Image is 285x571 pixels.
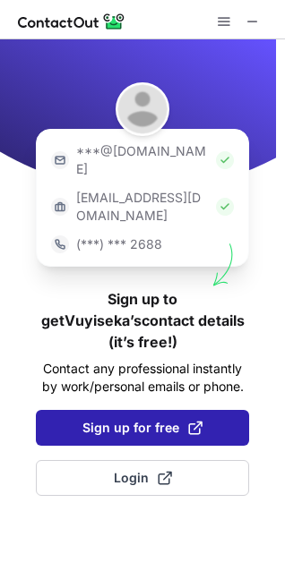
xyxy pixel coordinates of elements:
[216,198,234,216] img: Check Icon
[18,11,125,32] img: ContactOut v5.3.10
[51,198,69,216] img: https://contactout.com/extension/app/static/media/login-work-icon.638a5007170bc45168077fde17b29a1...
[36,288,249,353] h1: Sign up to get Vuyiseka’s contact details (it’s free!)
[216,151,234,169] img: Check Icon
[51,235,69,253] img: https://contactout.com/extension/app/static/media/login-phone-icon.bacfcb865e29de816d437549d7f4cb...
[114,469,172,487] span: Login
[36,360,249,396] p: Contact any professional instantly by work/personal emails or phone.
[82,419,203,437] span: Sign up for free
[51,151,69,169] img: https://contactout.com/extension/app/static/media/login-email-icon.f64bce713bb5cd1896fef81aa7b14a...
[116,82,169,136] img: Vuyiseka Jobela
[36,460,249,496] button: Login
[76,142,209,178] p: ***@[DOMAIN_NAME]
[76,189,209,225] p: [EMAIL_ADDRESS][DOMAIN_NAME]
[36,410,249,446] button: Sign up for free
